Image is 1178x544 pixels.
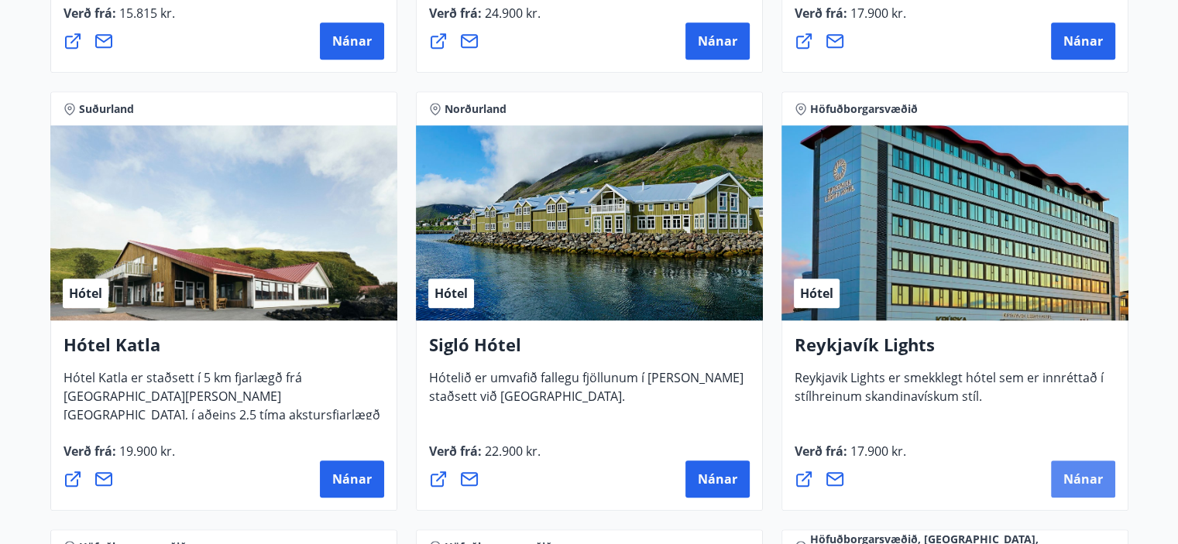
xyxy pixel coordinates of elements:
[429,5,541,34] span: Verð frá :
[698,470,737,488] span: Nánar
[445,101,507,117] span: Norðurland
[1063,33,1103,50] span: Nánar
[1051,22,1115,60] button: Nánar
[320,460,384,498] button: Nánar
[69,285,102,302] span: Hótel
[64,5,175,34] span: Verð frá :
[795,369,1104,417] span: Reykjavik Lights er smekklegt hótel sem er innréttað í stílhreinum skandinavískum stíl.
[332,470,372,488] span: Nánar
[1051,460,1115,498] button: Nánar
[847,443,906,460] span: 17.900 kr.
[116,443,175,460] span: 19.900 kr.
[332,33,372,50] span: Nánar
[482,5,541,22] span: 24.900 kr.
[79,101,134,117] span: Suðurland
[429,443,541,472] span: Verð frá :
[64,333,384,368] h4: Hótel Katla
[429,333,750,368] h4: Sigló Hótel
[698,33,737,50] span: Nánar
[64,443,175,472] span: Verð frá :
[434,285,468,302] span: Hótel
[64,369,380,454] span: Hótel Katla er staðsett í 5 km fjarlægð frá [GEOGRAPHIC_DATA][PERSON_NAME][GEOGRAPHIC_DATA], í að...
[810,101,918,117] span: Höfuðborgarsvæðið
[795,443,906,472] span: Verð frá :
[800,285,833,302] span: Hótel
[1063,470,1103,488] span: Nánar
[482,443,541,460] span: 22.900 kr.
[429,369,744,417] span: Hótelið er umvafið fallegu fjöllunum í [PERSON_NAME] staðsett við [GEOGRAPHIC_DATA].
[116,5,175,22] span: 15.815 kr.
[320,22,384,60] button: Nánar
[795,333,1115,368] h4: Reykjavík Lights
[795,5,906,34] span: Verð frá :
[685,460,750,498] button: Nánar
[847,5,906,22] span: 17.900 kr.
[685,22,750,60] button: Nánar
